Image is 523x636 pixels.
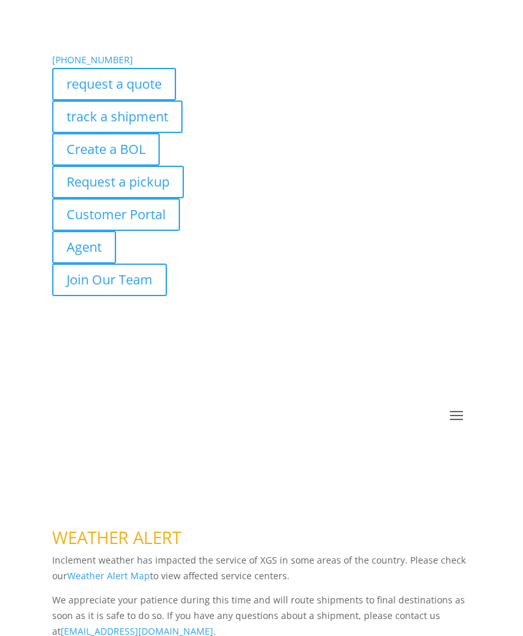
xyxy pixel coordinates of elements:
a: request a quote [52,68,176,100]
a: Request a pickup [52,166,184,198]
a: Weather Alert Map [67,569,150,582]
a: Join Our Team [52,264,167,296]
a: Agent [52,231,116,264]
span: WEATHER ALERT [52,526,181,549]
a: track a shipment [52,100,183,133]
a: Create a BOL [52,133,160,166]
p: Inclement weather has impacted the service of XGS in some areas of the country. Please check our ... [52,553,471,593]
a: [PHONE_NUMBER] [52,53,133,66]
a: Customer Portal [52,198,180,231]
